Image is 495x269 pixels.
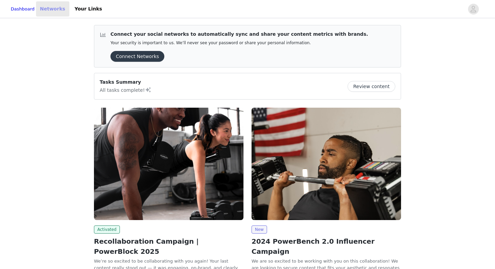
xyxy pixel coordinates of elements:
[110,31,368,38] p: Connect your social networks to automatically sync and share your content metrics with brands.
[110,41,368,46] p: Your security is important to us. We’ll never see your password or share your personal information.
[94,236,243,257] h2: Recollaboration Campaign | PowerBlock 2025
[252,236,401,257] h2: 2024 PowerBench 2.0 Influencer Campaign
[36,1,69,17] a: Networks
[100,86,152,94] p: All tasks complete!
[94,108,243,220] img: PowerBlock
[110,51,164,62] button: Connect Networks
[94,225,120,234] span: Activated
[462,246,478,262] iframe: Intercom live chat
[348,81,395,92] button: Review content
[470,4,476,15] div: avatar
[100,79,152,86] p: Tasks Summary
[11,6,35,12] a: Dashboard
[252,225,267,234] span: New
[71,1,106,17] a: Your Links
[252,108,401,220] img: PowerBlock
